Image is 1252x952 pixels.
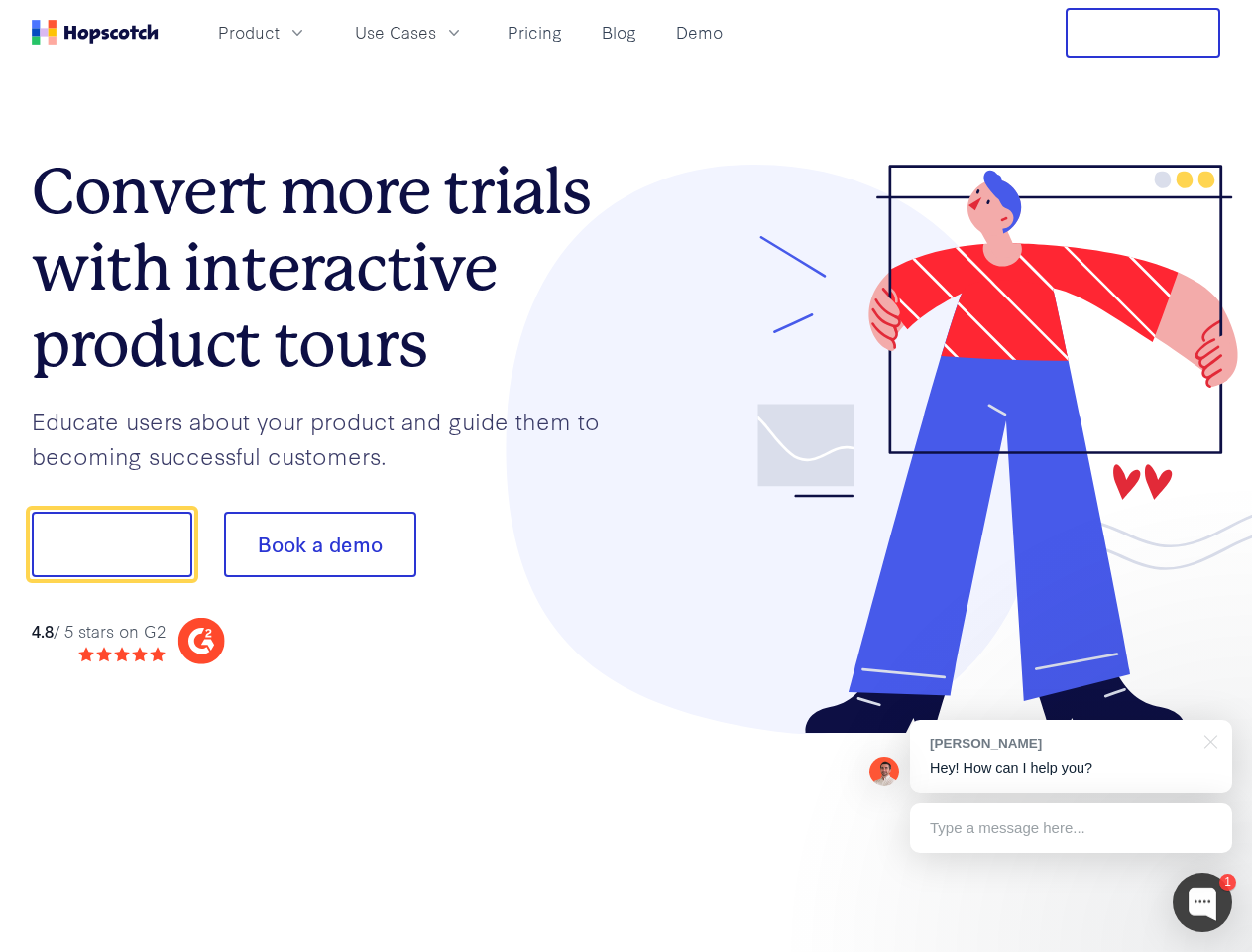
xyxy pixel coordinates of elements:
a: Demo [668,16,731,49]
button: Product [206,16,319,49]
div: Type a message here... [910,803,1232,853]
div: 1 [1219,874,1236,891]
span: Product [218,20,280,45]
div: / 5 stars on G2 [32,619,166,644]
a: Home [32,20,159,45]
strong: 4.8 [32,619,54,642]
p: Educate users about your product and guide them to becoming successful customers. [32,404,626,472]
button: Show me! [32,512,192,577]
h1: Convert more trials with interactive product tours [32,154,626,382]
button: Use Cases [343,16,476,49]
div: [PERSON_NAME] [930,734,1193,753]
p: Hey! How can I help you? [930,758,1212,778]
img: Mark Spera [869,757,899,786]
button: Free Trial [1066,8,1220,58]
span: Use Cases [355,20,436,45]
button: Book a demo [224,512,416,577]
a: Blog [594,16,644,49]
a: Pricing [500,16,570,49]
